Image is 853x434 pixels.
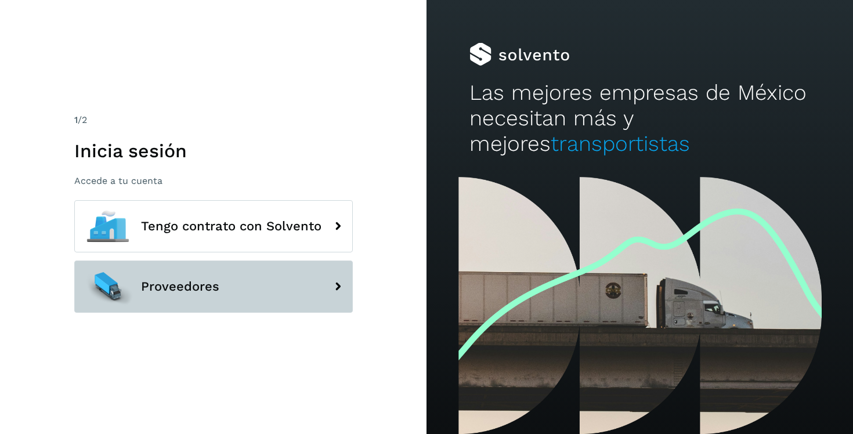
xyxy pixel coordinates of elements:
[74,200,353,252] button: Tengo contrato con Solvento
[74,261,353,313] button: Proveedores
[469,80,811,157] h2: Las mejores empresas de México necesitan más y mejores
[551,131,690,156] span: transportistas
[74,113,353,127] div: /2
[74,114,78,125] span: 1
[141,219,321,233] span: Tengo contrato con Solvento
[141,280,219,294] span: Proveedores
[74,140,353,162] h1: Inicia sesión
[74,175,353,186] p: Accede a tu cuenta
